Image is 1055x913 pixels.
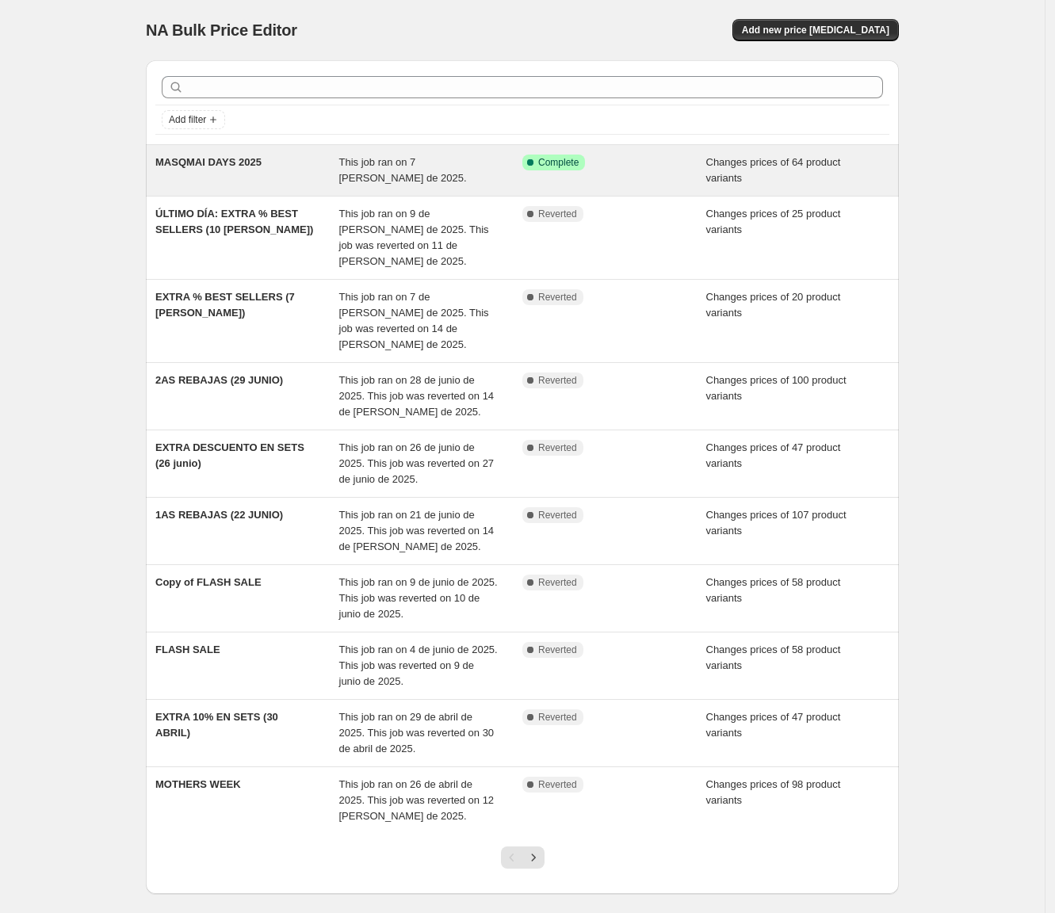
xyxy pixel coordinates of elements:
[155,441,304,469] span: EXTRA DESCUENTO EN SETS (26 junio)
[155,156,262,168] span: MASQMAI DAYS 2025
[155,509,283,521] span: 1AS REBAJAS (22 JUNIO)
[538,509,577,521] span: Reverted
[706,291,841,319] span: Changes prices of 20 product variants
[155,576,262,588] span: Copy of FLASH SALE
[501,846,545,869] nav: Pagination
[146,21,297,39] span: NA Bulk Price Editor
[155,208,313,235] span: ÚLTIMO DÍA: EXTRA % BEST SELLERS (10 [PERSON_NAME])
[339,291,489,350] span: This job ran on 7 de [PERSON_NAME] de 2025. This job was reverted on 14 de [PERSON_NAME] de 2025.
[538,576,577,589] span: Reverted
[339,576,498,620] span: This job ran on 9 de junio de 2025. This job was reverted on 10 de junio de 2025.
[538,644,577,656] span: Reverted
[538,374,577,387] span: Reverted
[706,156,841,184] span: Changes prices of 64 product variants
[706,441,841,469] span: Changes prices of 47 product variants
[169,113,206,126] span: Add filter
[155,374,283,386] span: 2AS REBAJAS (29 JUNIO)
[706,711,841,739] span: Changes prices of 47 product variants
[538,156,579,169] span: Complete
[706,509,847,537] span: Changes prices of 107 product variants
[162,110,225,129] button: Add filter
[339,644,498,687] span: This job ran on 4 de junio de 2025. This job was reverted on 9 de junio de 2025.
[706,374,847,402] span: Changes prices of 100 product variants
[538,441,577,454] span: Reverted
[538,778,577,791] span: Reverted
[339,711,495,754] span: This job ran on 29 de abril de 2025. This job was reverted on 30 de abril de 2025.
[706,644,841,671] span: Changes prices of 58 product variants
[706,208,841,235] span: Changes prices of 25 product variants
[155,778,241,790] span: MOTHERS WEEK
[339,208,489,267] span: This job ran on 9 de [PERSON_NAME] de 2025. This job was reverted on 11 de [PERSON_NAME] de 2025.
[339,509,495,552] span: This job ran on 21 de junio de 2025. This job was reverted on 14 de [PERSON_NAME] de 2025.
[339,441,495,485] span: This job ran on 26 de junio de 2025. This job was reverted on 27 de junio de 2025.
[522,846,545,869] button: Next
[706,576,841,604] span: Changes prices of 58 product variants
[339,156,467,184] span: This job ran on 7 [PERSON_NAME] de 2025.
[538,208,577,220] span: Reverted
[339,374,495,418] span: This job ran on 28 de junio de 2025. This job was reverted on 14 de [PERSON_NAME] de 2025.
[538,291,577,304] span: Reverted
[706,778,841,806] span: Changes prices of 98 product variants
[538,711,577,724] span: Reverted
[732,19,899,41] button: Add new price [MEDICAL_DATA]
[155,291,295,319] span: EXTRA % BEST SELLERS (7 [PERSON_NAME])
[155,644,220,655] span: FLASH SALE
[155,711,278,739] span: EXTRA 10% EN SETS (30 ABRIL)
[742,24,889,36] span: Add new price [MEDICAL_DATA]
[339,778,495,822] span: This job ran on 26 de abril de 2025. This job was reverted on 12 [PERSON_NAME] de 2025.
